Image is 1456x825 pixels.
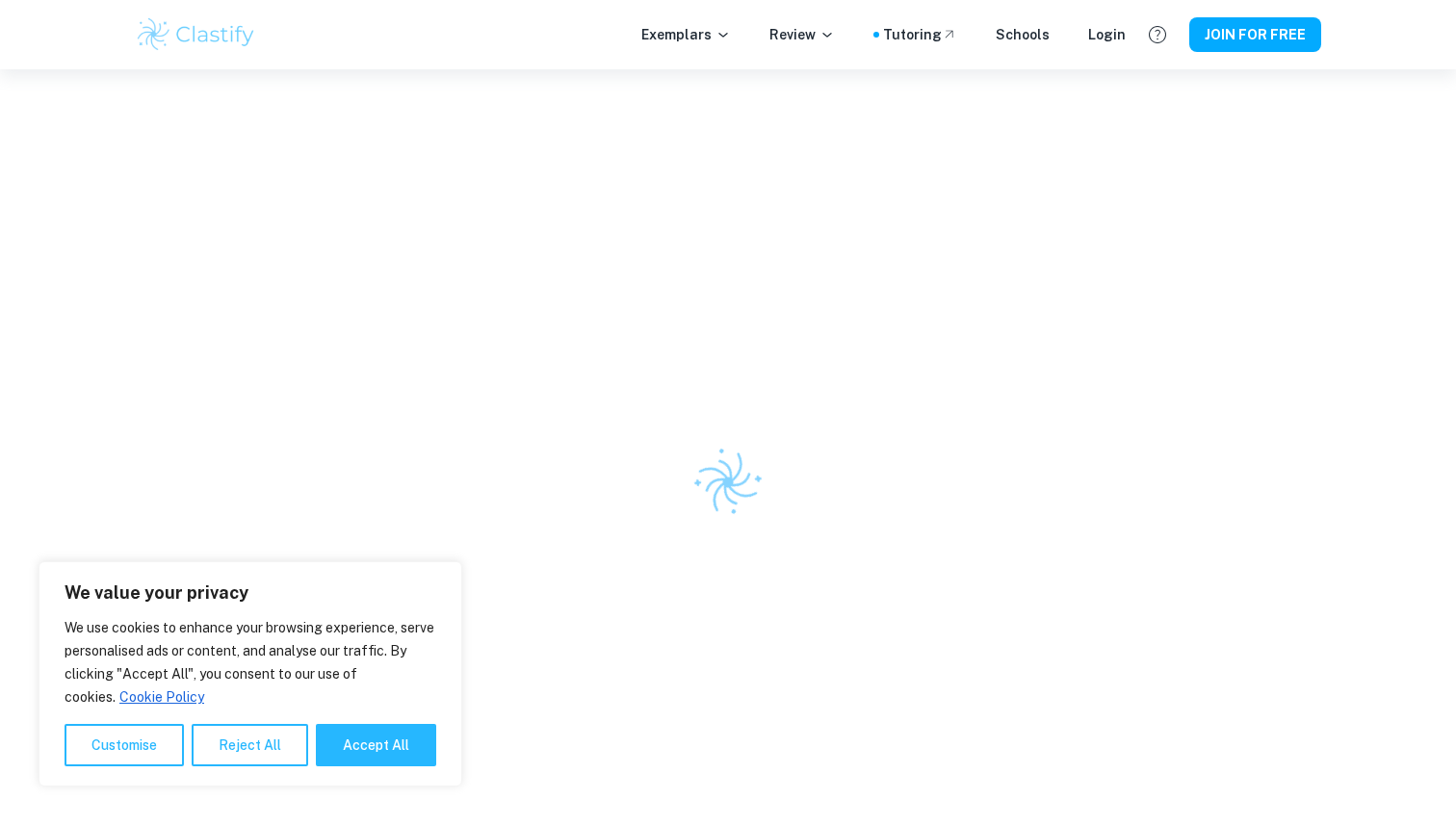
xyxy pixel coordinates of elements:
button: Accept All [316,724,436,766]
p: Exemplars [641,24,731,45]
button: Reject All [192,724,308,766]
img: Clastify logo [681,435,775,529]
a: Login [1088,24,1126,45]
p: Review [769,24,835,45]
button: JOIN FOR FREE [1189,17,1321,52]
div: We value your privacy [39,561,462,786]
button: Customise [65,724,184,766]
button: Help and Feedback [1141,18,1174,51]
a: Cookie Policy [118,688,205,706]
img: Clastify logo [135,15,257,54]
p: We use cookies to enhance your browsing experience, serve personalised ads or content, and analys... [65,616,436,709]
a: Tutoring [883,24,957,45]
a: Schools [996,24,1050,45]
p: We value your privacy [65,581,436,605]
